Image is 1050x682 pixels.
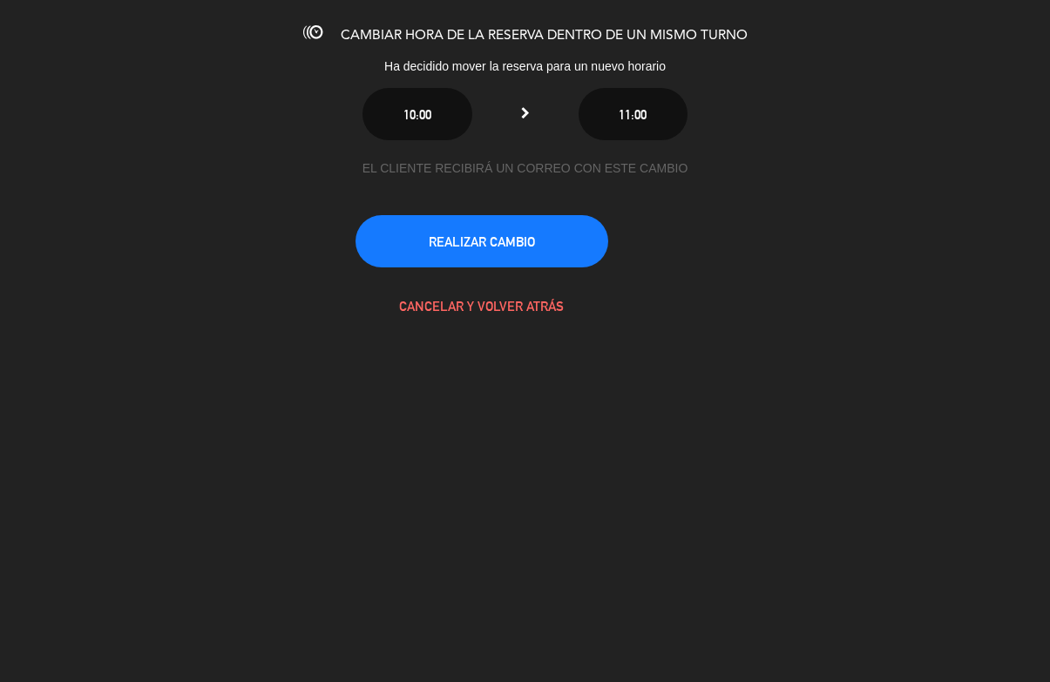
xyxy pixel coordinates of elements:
[356,159,695,179] div: EL CLIENTE RECIBIRÁ UN CORREO CON ESTE CAMBIO
[356,280,608,332] button: CANCELAR Y VOLVER ATRÁS
[619,107,647,122] span: 11:00
[238,57,813,77] div: Ha decidido mover la reserva para un nuevo horario
[362,88,471,140] button: 10:00
[403,107,431,122] span: 10:00
[356,215,608,267] button: REALIZAR CAMBIO
[579,88,688,140] button: 11:00
[341,29,748,43] span: CAMBIAR HORA DE LA RESERVA DENTRO DE UN MISMO TURNO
